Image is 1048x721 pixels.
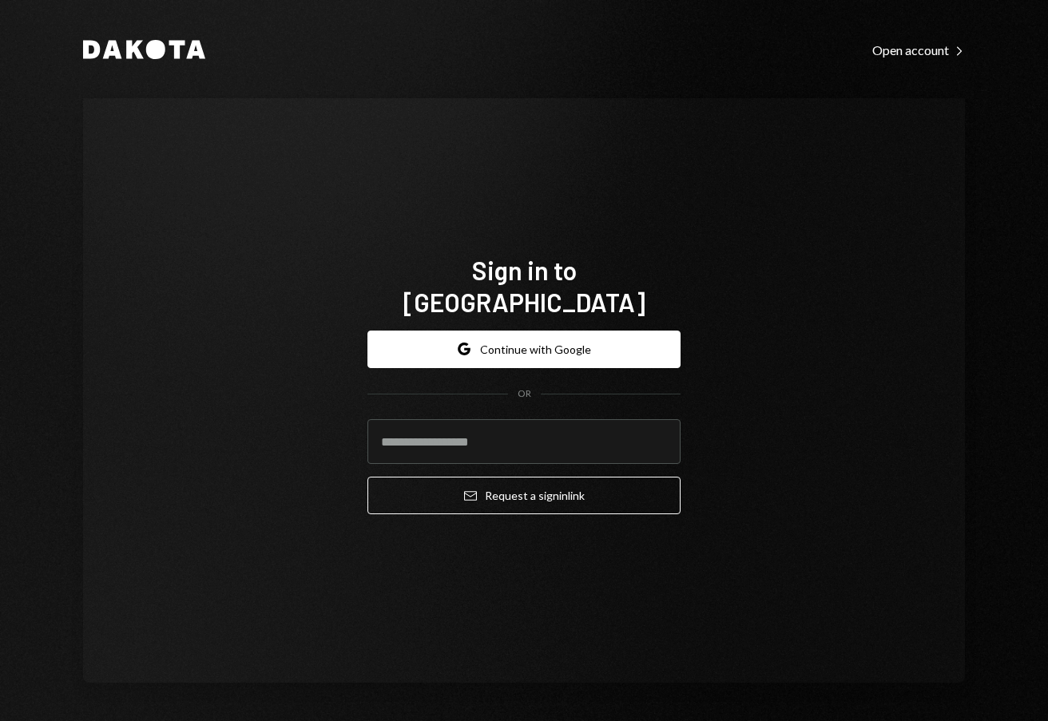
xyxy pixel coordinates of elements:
h1: Sign in to [GEOGRAPHIC_DATA] [367,254,681,318]
a: Open account [872,41,965,58]
div: OR [518,387,531,401]
button: Continue with Google [367,331,681,368]
button: Request a signinlink [367,477,681,514]
div: Open account [872,42,965,58]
